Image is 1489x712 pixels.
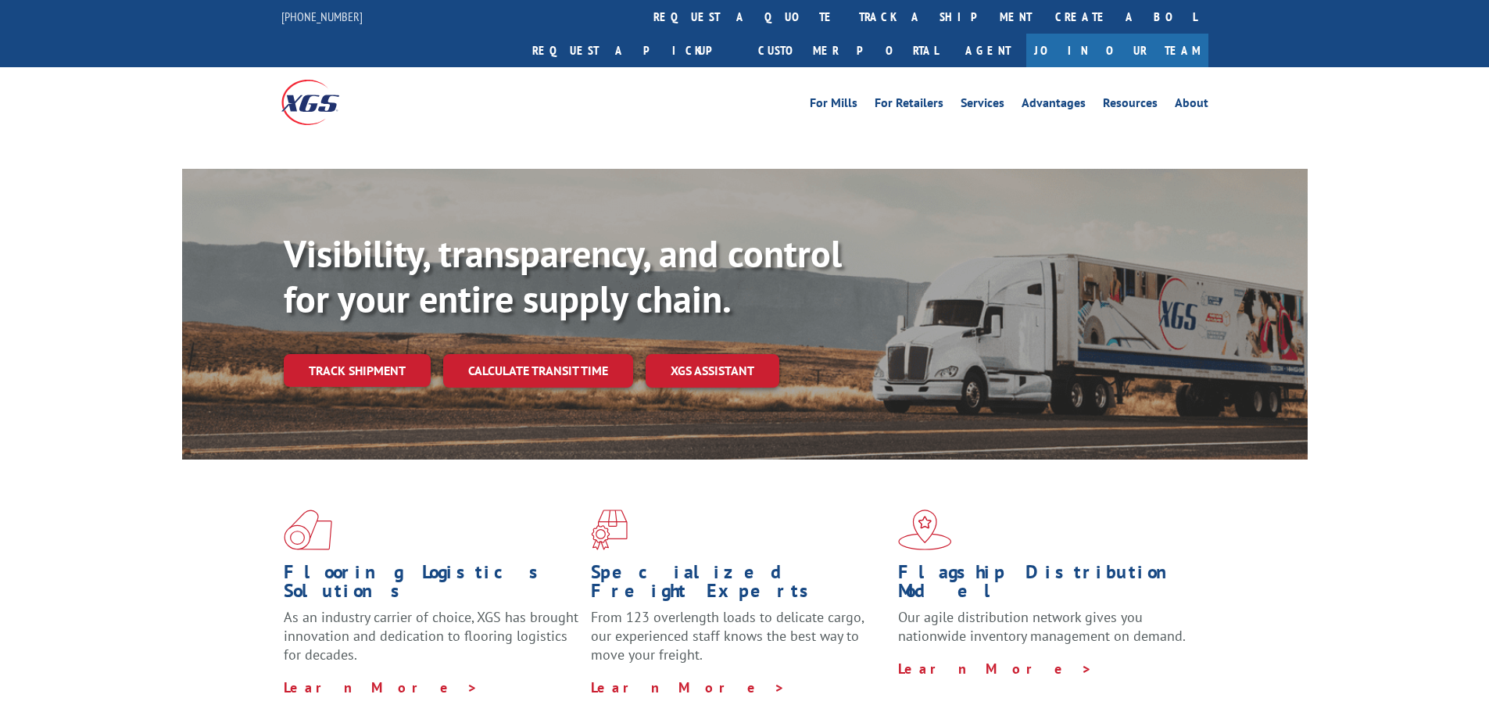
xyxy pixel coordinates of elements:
[875,97,943,114] a: For Retailers
[591,510,628,550] img: xgs-icon-focused-on-flooring-red
[284,563,579,608] h1: Flooring Logistics Solutions
[646,354,779,388] a: XGS ASSISTANT
[591,678,786,696] a: Learn More >
[898,563,1194,608] h1: Flagship Distribution Model
[284,354,431,387] a: Track shipment
[961,97,1004,114] a: Services
[746,34,950,67] a: Customer Portal
[591,608,886,678] p: From 123 overlength loads to delicate cargo, our experienced staff knows the best way to move you...
[950,34,1026,67] a: Agent
[1022,97,1086,114] a: Advantages
[898,510,952,550] img: xgs-icon-flagship-distribution-model-red
[284,678,478,696] a: Learn More >
[810,97,857,114] a: For Mills
[284,510,332,550] img: xgs-icon-total-supply-chain-intelligence-red
[443,354,633,388] a: Calculate transit time
[521,34,746,67] a: Request a pickup
[1103,97,1158,114] a: Resources
[898,660,1093,678] a: Learn More >
[591,563,886,608] h1: Specialized Freight Experts
[284,608,578,664] span: As an industry carrier of choice, XGS has brought innovation and dedication to flooring logistics...
[281,9,363,24] a: [PHONE_NUMBER]
[1026,34,1208,67] a: Join Our Team
[1175,97,1208,114] a: About
[284,229,842,323] b: Visibility, transparency, and control for your entire supply chain.
[898,608,1186,645] span: Our agile distribution network gives you nationwide inventory management on demand.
